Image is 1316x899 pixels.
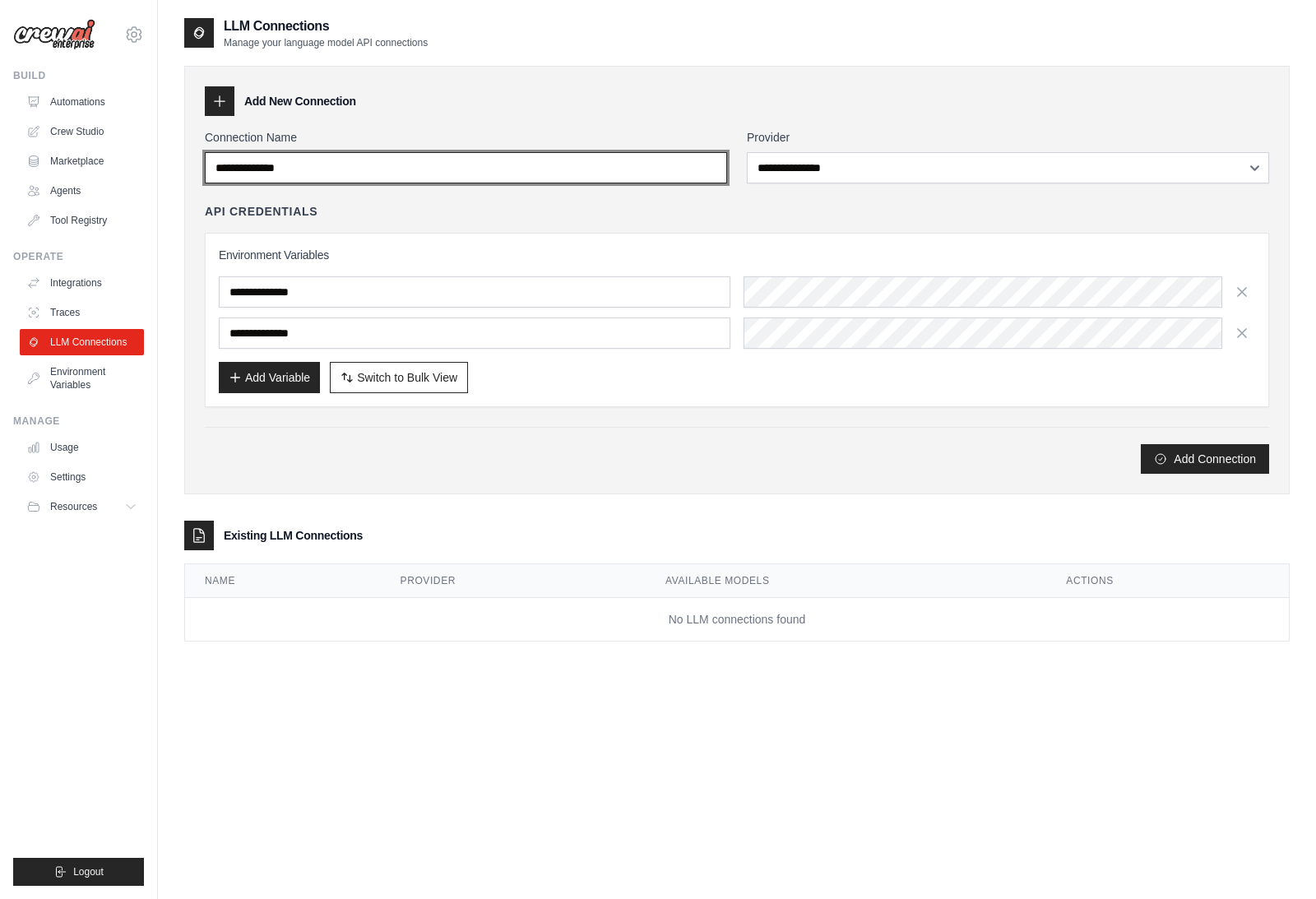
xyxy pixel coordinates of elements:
a: LLM Connections [20,329,144,355]
label: Connection Name [205,129,727,146]
h3: Environment Variables [219,247,1255,263]
h4: API Credentials [205,203,317,220]
span: Switch to Bulk View [357,369,457,386]
td: No LLM connections found [185,598,1289,642]
th: Actions [1046,564,1289,598]
th: Provider [381,564,646,598]
img: Logo [13,19,95,50]
th: Name [185,564,381,598]
button: Add Variable [219,362,320,393]
span: Resources [50,500,97,513]
h3: Add New Connection [244,93,356,109]
button: Add Connection [1141,444,1269,474]
p: Manage your language model API connections [224,36,428,49]
a: Crew Studio [20,118,144,145]
span: Logout [73,865,104,878]
div: Build [13,69,144,82]
a: Automations [20,89,144,115]
a: Traces [20,299,144,326]
a: Tool Registry [20,207,144,234]
h3: Existing LLM Connections [224,527,363,544]
button: Logout [13,858,144,886]
a: Settings [20,464,144,490]
div: Manage [13,415,144,428]
a: Environment Variables [20,359,144,398]
a: Marketplace [20,148,144,174]
button: Switch to Bulk View [330,362,468,393]
button: Resources [20,494,144,520]
h2: LLM Connections [224,16,428,36]
a: Integrations [20,270,144,296]
label: Provider [747,129,1269,146]
div: Operate [13,250,144,263]
a: Agents [20,178,144,204]
th: Available Models [646,564,1046,598]
a: Usage [20,434,144,461]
